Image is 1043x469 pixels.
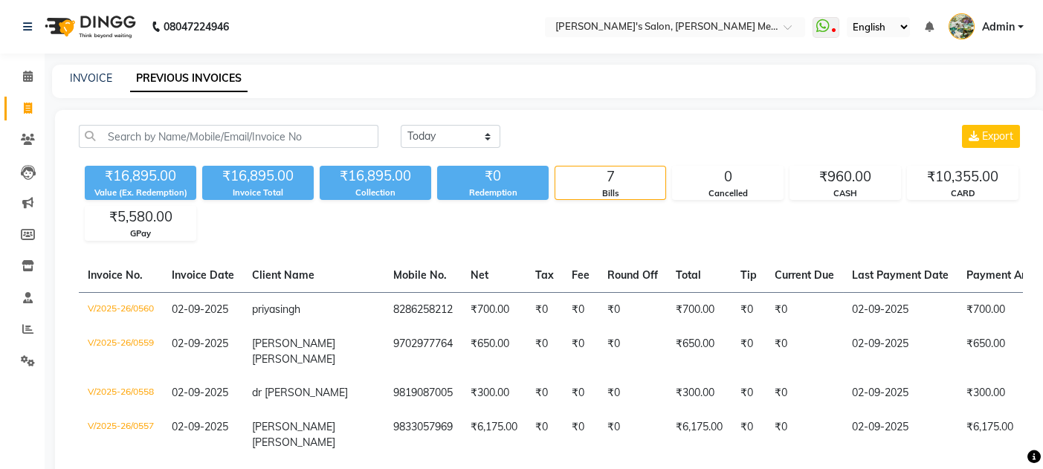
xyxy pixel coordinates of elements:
[462,327,526,376] td: ₹650.00
[172,420,228,433] span: 02-09-2025
[462,376,526,410] td: ₹300.00
[471,268,488,282] span: Net
[384,292,462,327] td: 8286258212
[732,376,766,410] td: ₹0
[572,268,590,282] span: Fee
[563,410,598,459] td: ₹0
[563,376,598,410] td: ₹0
[667,327,732,376] td: ₹650.00
[384,327,462,376] td: 9702977764
[843,292,958,327] td: 02-09-2025
[38,6,140,48] img: logo
[607,268,658,282] span: Round Off
[598,376,667,410] td: ₹0
[526,376,563,410] td: ₹0
[437,187,549,199] div: Redemption
[252,436,335,449] span: [PERSON_NAME]
[598,292,667,327] td: ₹0
[563,292,598,327] td: ₹0
[79,376,163,410] td: V/2025-26/0558
[908,166,1018,187] div: ₹10,355.00
[172,303,228,316] span: 02-09-2025
[908,187,1018,200] div: CARD
[252,352,335,366] span: [PERSON_NAME]
[164,6,229,48] b: 08047224946
[676,268,701,282] span: Total
[949,13,975,39] img: Admin
[852,268,949,282] span: Last Payment Date
[982,19,1015,35] span: Admin
[437,166,549,187] div: ₹0
[462,292,526,327] td: ₹700.00
[384,376,462,410] td: 9819087005
[252,386,348,399] span: dr [PERSON_NAME]
[393,268,447,282] span: Mobile No.
[790,187,900,200] div: CASH
[563,327,598,376] td: ₹0
[766,410,843,459] td: ₹0
[252,268,314,282] span: Client Name
[462,410,526,459] td: ₹6,175.00
[790,166,900,187] div: ₹960.00
[79,292,163,327] td: V/2025-26/0560
[732,410,766,459] td: ₹0
[88,268,143,282] span: Invoice No.
[740,268,757,282] span: Tip
[667,376,732,410] td: ₹300.00
[172,268,234,282] span: Invoice Date
[775,268,834,282] span: Current Due
[320,166,431,187] div: ₹16,895.00
[555,166,665,187] div: 7
[732,292,766,327] td: ₹0
[526,292,563,327] td: ₹0
[843,410,958,459] td: 02-09-2025
[79,327,163,376] td: V/2025-26/0559
[843,376,958,410] td: 02-09-2025
[172,386,228,399] span: 02-09-2025
[982,129,1013,143] span: Export
[202,166,314,187] div: ₹16,895.00
[79,410,163,459] td: V/2025-26/0557
[673,187,783,200] div: Cancelled
[130,65,248,92] a: PREVIOUS INVOICES
[598,327,667,376] td: ₹0
[667,410,732,459] td: ₹6,175.00
[555,187,665,200] div: Bills
[172,337,228,350] span: 02-09-2025
[667,292,732,327] td: ₹700.00
[598,410,667,459] td: ₹0
[85,166,196,187] div: ₹16,895.00
[766,327,843,376] td: ₹0
[85,187,196,199] div: Value (Ex. Redemption)
[252,337,335,350] span: [PERSON_NAME]
[275,303,300,316] span: singh
[526,410,563,459] td: ₹0
[252,420,335,433] span: [PERSON_NAME]
[70,71,112,85] a: INVOICE
[320,187,431,199] div: Collection
[85,227,196,240] div: GPay
[766,292,843,327] td: ₹0
[766,376,843,410] td: ₹0
[535,268,554,282] span: Tax
[962,125,1020,148] button: Export
[79,125,378,148] input: Search by Name/Mobile/Email/Invoice No
[526,327,563,376] td: ₹0
[85,207,196,227] div: ₹5,580.00
[384,410,462,459] td: 9833057969
[202,187,314,199] div: Invoice Total
[673,166,783,187] div: 0
[843,327,958,376] td: 02-09-2025
[252,303,275,316] span: priya
[732,327,766,376] td: ₹0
